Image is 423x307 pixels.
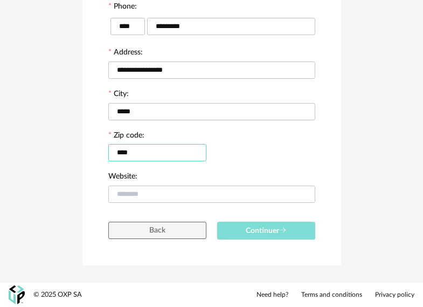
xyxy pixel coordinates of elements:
[108,173,137,182] label: Website:
[108,132,144,141] label: Zip code:
[217,222,315,240] button: Continuer
[33,290,82,299] div: © 2025 OXP SA
[256,291,288,299] a: Need help?
[108,222,206,239] button: Back
[108,3,137,12] label: Phone:
[301,291,362,299] a: Terms and conditions
[375,291,414,299] a: Privacy policy
[246,227,287,235] span: Continuer
[108,90,129,100] label: City:
[9,285,25,304] img: OXP
[149,227,165,234] span: Back
[108,49,143,58] label: Address:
